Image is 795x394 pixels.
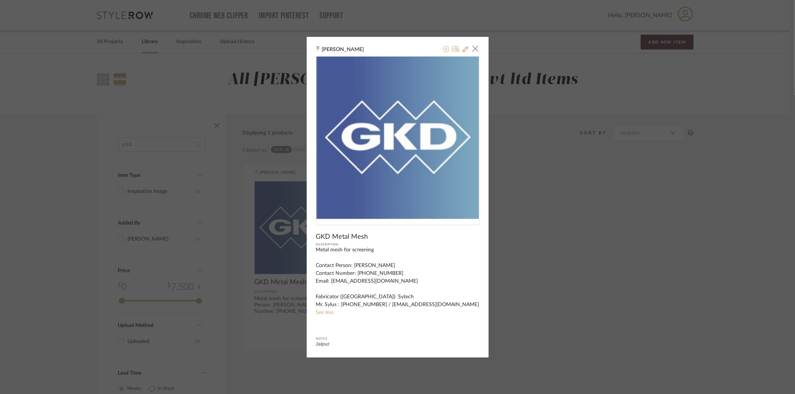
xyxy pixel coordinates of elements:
[316,340,479,348] div: Jaipur
[316,246,479,309] div: Metal mesh for screening Contact Person: [PERSON_NAME] Contact Number: [PHONE_NUMBER] Email: [EMA...
[316,233,368,241] span: GKD Metal Mesh
[322,46,375,53] span: [PERSON_NAME]
[316,310,334,315] a: See less
[316,57,479,219] div: 0
[468,41,483,56] button: Close
[316,57,479,219] img: 6e9f6fb5-5b34-4bc6-b036-e77495237bb1_436x436.jpg
[316,241,479,248] div: Description
[316,335,479,343] div: Notes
